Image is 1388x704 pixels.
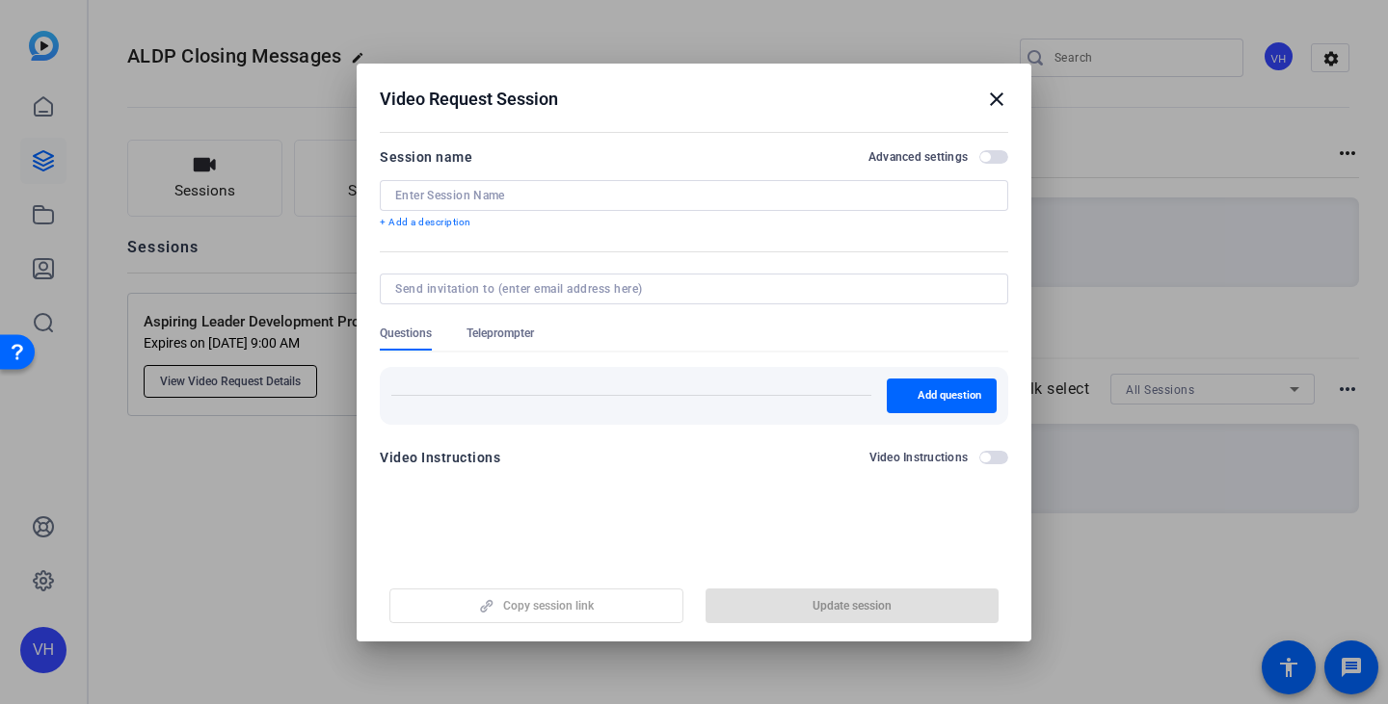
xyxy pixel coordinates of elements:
[869,450,969,465] h2: Video Instructions
[380,446,500,469] div: Video Instructions
[380,145,472,169] div: Session name
[467,326,534,341] span: Teleprompter
[887,378,997,413] button: Add question
[380,326,432,341] span: Questions
[380,215,1008,230] p: + Add a description
[395,281,985,297] input: Send invitation to (enter email address here)
[868,149,968,165] h2: Advanced settings
[395,188,993,203] input: Enter Session Name
[380,88,1008,111] div: Video Request Session
[985,88,1008,111] mat-icon: close
[918,388,981,404] span: Add question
